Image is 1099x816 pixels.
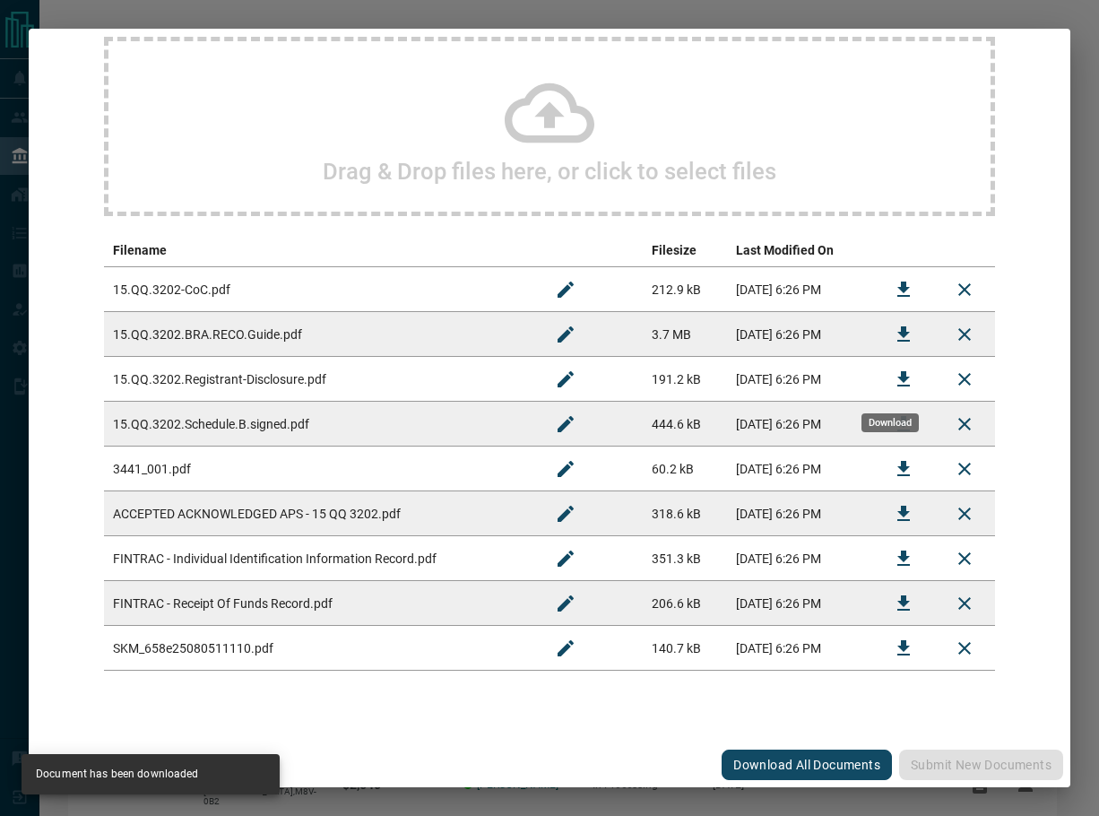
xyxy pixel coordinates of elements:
td: [DATE] 6:26 PM [727,402,873,447]
td: [DATE] 6:26 PM [727,581,873,626]
td: ACCEPTED ACKNOWLEDGED APS - 15 QQ 3202.pdf [104,491,535,536]
td: 15.QQ.3202-CoC.pdf [104,267,535,312]
td: 3.7 MB [643,312,728,357]
button: Remove File [943,492,986,535]
th: delete file action column [934,234,995,267]
th: Filesize [643,234,728,267]
button: Download [882,537,925,580]
button: Remove File [943,627,986,670]
td: 15.QQ.3202.Registrant-Disclosure.pdf [104,357,535,402]
td: 444.6 kB [643,402,728,447]
button: Remove File [943,268,986,311]
td: 191.2 kB [643,357,728,402]
button: Download [882,358,925,401]
th: download action column [873,234,934,267]
button: Download [882,627,925,670]
button: Rename [544,447,587,490]
button: Remove File [943,537,986,580]
td: SKM_658e25080511110.pdf [104,626,535,671]
button: Remove File [943,447,986,490]
td: 140.7 kB [643,626,728,671]
button: Remove File [943,582,986,625]
th: edit column [535,234,643,267]
button: Download All Documents [722,750,892,780]
td: 206.6 kB [643,581,728,626]
td: 212.9 kB [643,267,728,312]
button: Download [882,313,925,356]
button: Download [882,268,925,311]
td: 60.2 kB [643,447,728,491]
td: [DATE] 6:26 PM [727,312,873,357]
button: Rename [544,492,587,535]
td: FINTRAC - Receipt Of Funds Record.pdf [104,581,535,626]
td: 318.6 kB [643,491,728,536]
button: Remove File [943,403,986,446]
div: Drag & Drop files here, or click to select files [104,37,995,216]
h2: Drag & Drop files here, or click to select files [323,158,776,185]
button: Rename [544,358,587,401]
button: Remove File [943,313,986,356]
td: 15.QQ.3202.BRA.RECO.Guide.pdf [104,312,535,357]
td: 3441_001.pdf [104,447,535,491]
button: Download [882,447,925,490]
td: 15.QQ.3202.Schedule.B.signed.pdf [104,402,535,447]
td: [DATE] 6:26 PM [727,447,873,491]
button: Remove File [943,358,986,401]
td: FINTRAC - Individual Identification Information Record.pdf [104,536,535,581]
div: Download [861,413,919,432]
button: Rename [544,403,587,446]
div: Document has been downloaded [36,760,199,789]
td: [DATE] 6:26 PM [727,626,873,671]
td: [DATE] 6:26 PM [727,491,873,536]
td: [DATE] 6:26 PM [727,267,873,312]
button: Rename [544,313,587,356]
td: [DATE] 6:26 PM [727,357,873,402]
button: Download [882,582,925,625]
button: Rename [544,582,587,625]
td: [DATE] 6:26 PM [727,536,873,581]
th: Filename [104,234,535,267]
button: Rename [544,537,587,580]
td: 351.3 kB [643,536,728,581]
button: Download [882,492,925,535]
th: Last Modified On [727,234,873,267]
button: Rename [544,627,587,670]
button: Rename [544,268,587,311]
